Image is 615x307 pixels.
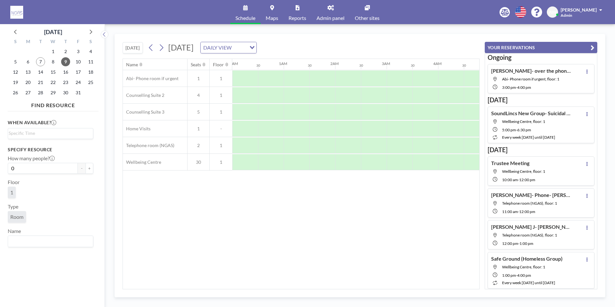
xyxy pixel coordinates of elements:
[517,85,531,90] span: 4:00 PM
[188,126,209,132] span: 1
[8,236,93,247] div: Search for option
[517,127,531,132] span: 6:30 PM
[256,63,260,68] div: 30
[86,57,95,66] span: Saturday, October 11, 2025
[502,241,518,246] span: 12:00 PM
[86,78,95,87] span: Saturday, October 25, 2025
[516,273,517,278] span: -
[210,109,232,115] span: 1
[23,68,32,77] span: Monday, October 13, 2025
[36,78,45,87] span: Tuesday, October 21, 2025
[49,88,58,97] span: Wednesday, October 29, 2025
[359,63,363,68] div: 30
[210,76,232,81] span: 1
[502,201,557,206] span: Telephone room (NGAS), floor: 1
[74,88,83,97] span: Friday, October 31, 2025
[74,68,83,77] span: Friday, October 17, 2025
[518,209,519,214] span: -
[11,68,20,77] span: Sunday, October 12, 2025
[34,38,47,46] div: T
[123,92,164,98] span: Counselling Suite 2
[11,57,20,66] span: Sunday, October 5, 2025
[488,146,594,154] h3: [DATE]
[317,15,344,21] span: Admin panel
[123,143,174,148] span: Telephone room (NGAS)
[61,88,70,97] span: Thursday, October 30, 2025
[23,57,32,66] span: Monday, October 6, 2025
[561,13,572,18] span: Admin
[168,42,194,52] span: [DATE]
[549,9,556,15] span: AW
[202,43,233,52] span: DAILY VIEW
[44,27,62,36] div: [DATE]
[123,126,151,132] span: Home Visits
[201,42,256,53] div: Search for option
[36,88,45,97] span: Tuesday, October 28, 2025
[11,88,20,97] span: Sunday, October 26, 2025
[227,61,238,66] div: 12AM
[502,135,555,140] span: every week [DATE] until [DATE]
[462,63,466,68] div: 30
[519,209,535,214] span: 12:00 PM
[86,68,95,77] span: Saturday, October 18, 2025
[9,237,89,246] input: Search for option
[210,92,232,98] span: 1
[9,130,89,137] input: Search for option
[72,38,84,46] div: F
[188,109,209,115] span: 5
[123,159,161,165] span: Wellbeing Centre
[491,68,572,74] h4: [PERSON_NAME]- over the phone- [PERSON_NAME]
[485,42,597,53] button: YOUR RESERVATIONS
[502,177,518,182] span: 10:00 AM
[123,42,143,53] button: [DATE]
[78,163,86,174] button: -
[502,233,557,237] span: Telephone room (NGAS), floor: 1
[502,273,516,278] span: 1:00 PM
[8,203,18,210] label: Type
[36,57,45,66] span: Tuesday, October 7, 2025
[519,177,535,182] span: 12:00 PM
[289,15,306,21] span: Reports
[8,155,55,162] label: How many people?
[49,57,58,66] span: Wednesday, October 8, 2025
[502,169,545,174] span: Wellbeing Centre, floor: 1
[49,68,58,77] span: Wednesday, October 15, 2025
[8,99,98,108] h4: FIND RESOURCE
[188,92,209,98] span: 4
[74,47,83,56] span: Friday, October 3, 2025
[502,85,516,90] span: 3:00 PM
[561,7,597,13] span: [PERSON_NAME]
[10,189,13,195] span: 1
[518,241,519,246] span: -
[188,143,209,148] span: 2
[49,78,58,87] span: Wednesday, October 22, 2025
[491,110,572,116] h4: SoundLincs New Group- Suicidal support
[516,85,517,90] span: -
[502,77,559,81] span: Abi- Phone room if urgent, floor: 1
[61,68,70,77] span: Thursday, October 16, 2025
[210,143,232,148] span: 1
[23,88,32,97] span: Monday, October 27, 2025
[502,119,545,124] span: Wellbeing Centre, floor: 1
[8,228,21,234] label: Name
[491,224,572,230] h4: [PERSON_NAME] J- [PERSON_NAME]- over the phone
[234,43,246,52] input: Search for option
[330,61,339,66] div: 2AM
[74,78,83,87] span: Friday, October 24, 2025
[11,78,20,87] span: Sunday, October 19, 2025
[279,61,287,66] div: 1AM
[36,68,45,77] span: Tuesday, October 14, 2025
[61,47,70,56] span: Thursday, October 2, 2025
[74,57,83,66] span: Friday, October 10, 2025
[86,47,95,56] span: Saturday, October 4, 2025
[411,63,415,68] div: 30
[22,38,34,46] div: M
[382,61,390,66] div: 3AM
[266,15,278,21] span: Maps
[47,38,60,46] div: W
[61,57,70,66] span: Thursday, October 9, 2025
[49,47,58,56] span: Wednesday, October 1, 2025
[213,62,224,68] div: Floor
[191,62,201,68] div: Seats
[502,209,518,214] span: 11:00 AM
